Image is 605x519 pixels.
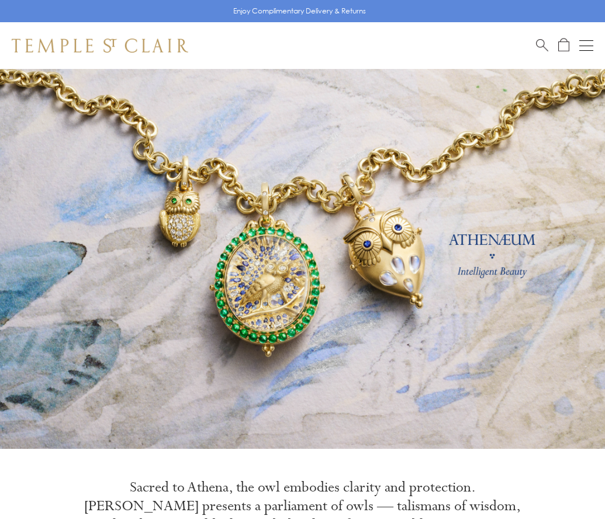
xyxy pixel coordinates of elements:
button: Open navigation [579,39,593,53]
p: Enjoy Complimentary Delivery & Returns [233,5,366,17]
img: Temple St. Clair [12,39,188,53]
a: Open Shopping Bag [558,38,569,53]
a: Search [536,38,548,53]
